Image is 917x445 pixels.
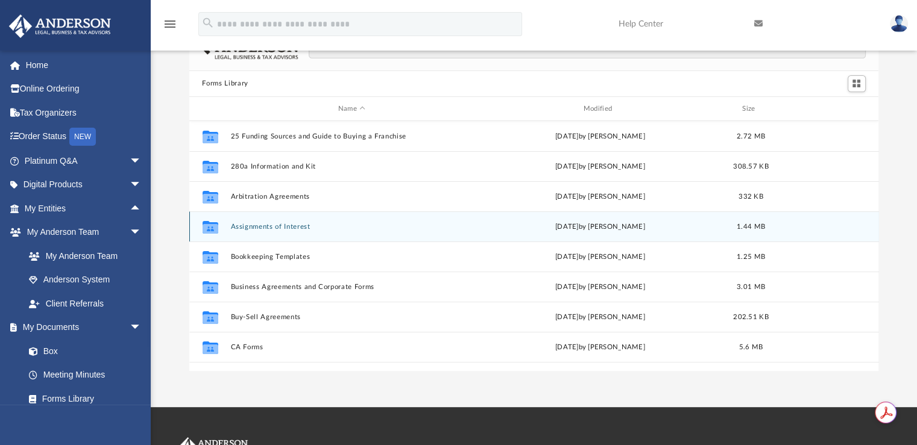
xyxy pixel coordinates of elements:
[230,163,473,170] button: 280a Information and Kit
[230,343,473,351] button: CA Forms
[163,23,177,31] a: menu
[189,121,879,370] div: grid
[202,78,248,89] button: Forms Library
[130,173,154,198] span: arrow_drop_down
[5,14,115,38] img: Anderson Advisors Platinum Portal
[737,133,765,140] span: 2.72 MB
[8,77,160,101] a: Online Ordering
[479,161,722,172] div: [DATE] by [PERSON_NAME]
[479,222,722,232] div: [DATE] by [PERSON_NAME]
[8,149,160,173] a: Platinum Q&Aarrow_drop_down
[479,342,722,353] div: [DATE] by [PERSON_NAME]
[890,15,908,33] img: User Pic
[479,312,722,323] div: [DATE] by [PERSON_NAME]
[230,132,473,140] button: 25 Funding Sources and Guide to Buying a Franchise
[8,220,154,244] a: My Anderson Teamarrow_drop_down
[230,223,473,231] button: Assignments of Interest
[230,253,473,261] button: Bookkeeping Templates
[8,173,160,197] a: Digital Productsarrow_drop_down
[478,104,721,114] div: Modified
[130,220,154,245] span: arrow_drop_down
[17,387,148,411] a: Forms Library
[17,339,148,363] a: Box
[130,196,154,221] span: arrow_drop_up
[8,125,160,149] a: Order StatusNEW
[8,316,154,340] a: My Documentsarrow_drop_down
[479,131,722,142] div: [DATE] by [PERSON_NAME]
[130,316,154,340] span: arrow_drop_down
[163,17,177,31] i: menu
[230,104,473,114] div: Name
[739,344,763,350] span: 5.6 MB
[733,163,768,170] span: 308.57 KB
[230,313,473,321] button: Buy-Sell Agreements
[17,291,154,316] a: Client Referrals
[8,196,160,220] a: My Entitiesarrow_drop_up
[739,193,763,200] span: 332 KB
[8,101,160,125] a: Tax Organizers
[479,191,722,202] div: [DATE] by [PERSON_NAME]
[17,268,154,292] a: Anderson System
[69,128,96,146] div: NEW
[737,223,765,230] span: 1.44 MB
[8,53,160,77] a: Home
[479,282,722,293] div: [DATE] by [PERSON_NAME]
[848,75,866,92] button: Switch to Grid View
[17,363,154,387] a: Meeting Minutes
[230,283,473,291] button: Business Agreements and Corporate Forms
[726,104,775,114] div: Size
[201,16,215,30] i: search
[230,193,473,201] button: Arbitration Agreements
[737,254,765,260] span: 1.25 MB
[780,104,865,114] div: id
[17,244,148,268] a: My Anderson Team
[130,149,154,173] span: arrow_drop_down
[733,314,768,320] span: 202.51 KB
[194,104,224,114] div: id
[737,284,765,290] span: 3.01 MB
[479,252,722,263] div: [DATE] by [PERSON_NAME]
